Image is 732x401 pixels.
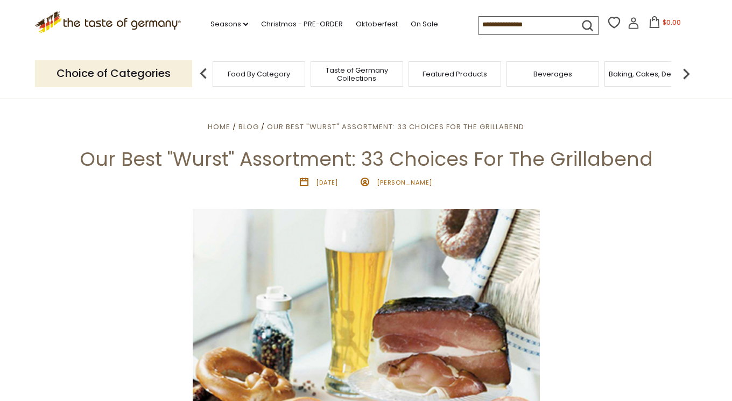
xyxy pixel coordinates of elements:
a: Beverages [533,70,572,78]
a: Food By Category [228,70,290,78]
a: Home [208,122,230,132]
time: [DATE] [316,178,338,187]
a: Taste of Germany Collections [314,66,400,82]
img: previous arrow [193,63,214,85]
span: [PERSON_NAME] [377,178,433,187]
a: Christmas - PRE-ORDER [261,18,343,30]
a: Our Best "Wurst" Assortment: 33 Choices For The Grillabend [267,122,524,132]
a: Blog [238,122,259,132]
a: Baking, Cakes, Desserts [609,70,692,78]
a: Seasons [210,18,248,30]
button: $0.00 [642,16,687,32]
p: Choice of Categories [35,60,192,87]
a: On Sale [411,18,438,30]
a: Oktoberfest [356,18,398,30]
img: next arrow [675,63,697,85]
span: $0.00 [663,18,681,27]
a: Featured Products [423,70,487,78]
h1: Our Best "Wurst" Assortment: 33 Choices For The Grillabend [33,147,699,171]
